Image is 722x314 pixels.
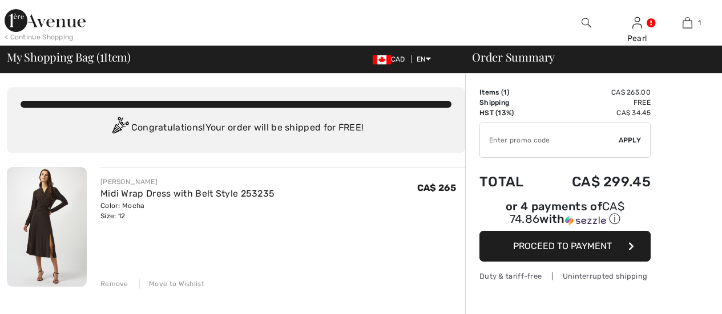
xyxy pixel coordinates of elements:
td: CA$ 299.45 [541,162,651,201]
span: CA$ 265 [417,182,456,193]
img: 1ère Avenue [5,9,86,32]
div: [PERSON_NAME] [100,177,275,187]
img: Congratulation2.svg [108,117,131,140]
span: Proceed to Payment [513,240,612,251]
td: CA$ 34.45 [541,108,651,118]
div: or 4 payments ofCA$ 74.86withSezzle Click to learn more about Sezzle [479,201,651,231]
span: 1 [100,48,104,63]
div: Order Summary [458,51,715,63]
td: Total [479,162,541,201]
div: or 4 payments of with [479,201,651,227]
div: Remove [100,279,128,289]
td: HST (13%) [479,108,541,118]
img: Canadian Dollar [373,55,391,64]
img: search the website [582,16,591,30]
a: 1 [663,16,712,30]
div: Color: Mocha Size: 12 [100,201,275,221]
img: Sezzle [565,215,606,226]
span: EN [417,55,431,63]
span: 1 [503,88,507,96]
img: Midi Wrap Dress with Belt Style 253235 [7,167,87,287]
span: 1 [698,18,701,28]
div: < Continue Shopping [5,32,74,42]
div: Move to Wishlist [139,279,204,289]
div: Duty & tariff-free | Uninterrupted shipping [479,271,651,282]
span: CA$ 74.86 [510,199,624,226]
td: Free [541,97,651,108]
span: CAD [373,55,410,63]
div: Pearl [612,32,662,44]
span: Apply [619,135,642,145]
input: Promo code [480,123,619,157]
img: My Bag [683,16,692,30]
a: Midi Wrap Dress with Belt Style 253235 [100,188,275,199]
td: Items ( ) [479,87,541,97]
a: Sign In [632,17,642,28]
img: My Info [632,16,642,30]
div: Congratulations! Your order will be shipped for FREE! [21,117,451,140]
span: My Shopping Bag ( Item) [7,51,131,63]
button: Proceed to Payment [479,231,651,262]
td: Shipping [479,97,541,108]
td: CA$ 265.00 [541,87,651,97]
